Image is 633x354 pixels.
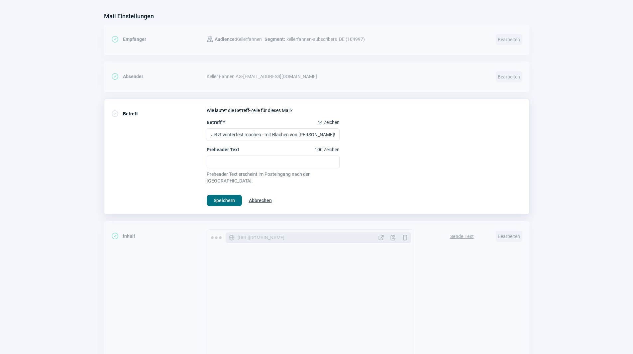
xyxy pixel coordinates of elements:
[242,195,279,206] button: Abbrechen
[443,229,481,242] button: Sende Test
[207,70,488,83] div: Keller Fahnen AG - [EMAIL_ADDRESS][DOMAIN_NAME]
[496,71,522,82] span: Bearbeiten
[496,34,522,45] span: Bearbeiten
[215,35,262,43] span: Kellerfahnen
[207,146,239,153] span: Preheader Text
[317,119,340,126] span: 44 Zeichen
[315,146,340,153] span: 100 Zeichen
[207,195,242,206] button: Speichern
[104,11,154,22] h3: Mail Einstellungen
[111,107,207,120] div: Betreff
[450,231,474,242] span: Sende Test
[207,171,340,184] span: Preheader Text erscheint im Posteingang nach der [GEOGRAPHIC_DATA].
[207,119,225,126] span: Betreff *
[249,195,272,206] span: Abbrechen
[111,229,207,243] div: Inhalt
[215,37,236,42] span: Audience:
[496,231,522,242] span: Bearbeiten
[214,195,235,206] span: Speichern
[111,33,207,46] div: Empfänger
[207,107,522,114] div: Wie lautet die Betreff-Zeile für dieses Mail?
[238,234,284,241] span: [URL][DOMAIN_NAME]
[111,70,207,83] div: Absender
[264,35,285,43] span: Segment:
[207,128,340,141] input: Betreff *44 Zeichen
[207,156,340,168] input: Preheader Text100 Zeichen
[207,33,365,46] div: kellerfahnen-subscribers_DE (104997)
